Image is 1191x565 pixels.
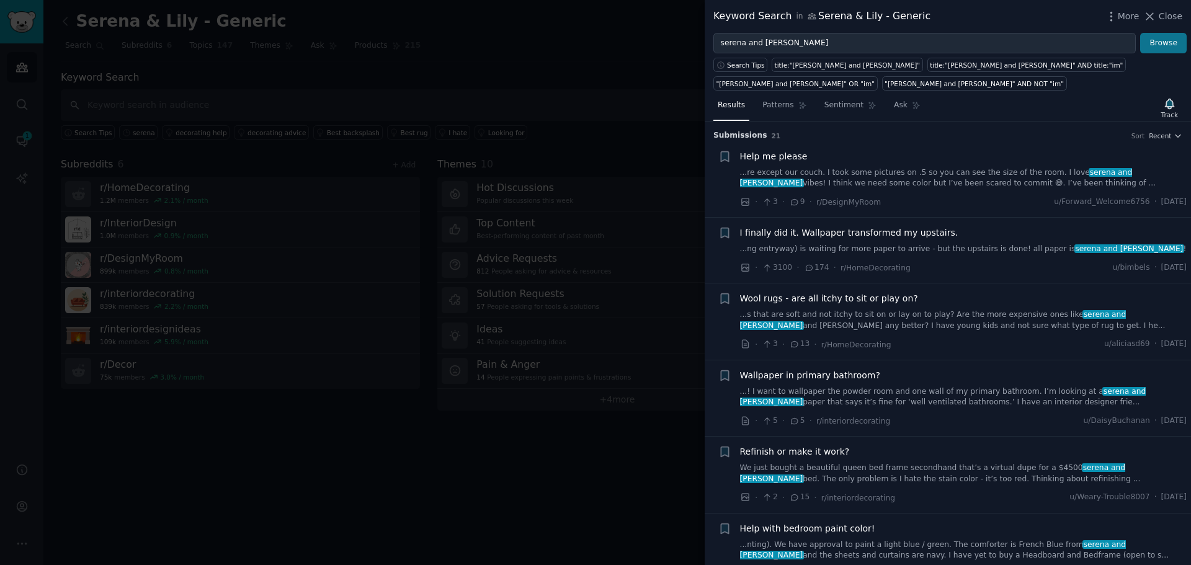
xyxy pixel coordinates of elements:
[810,195,812,208] span: ·
[772,58,923,72] a: title:"[PERSON_NAME] and [PERSON_NAME]"
[755,338,757,351] span: ·
[894,100,908,111] span: Ask
[1105,10,1140,23] button: More
[1069,492,1149,503] span: u/Weary-Trouble8007
[782,491,785,504] span: ·
[762,100,793,111] span: Patterns
[789,416,805,427] span: 5
[727,61,765,69] span: Search Tips
[804,262,829,274] span: 174
[713,130,767,141] span: Submission s
[758,96,811,121] a: Patterns
[1154,492,1157,503] span: ·
[1149,131,1182,140] button: Recent
[1154,416,1157,427] span: ·
[789,492,810,503] span: 15
[782,414,785,427] span: ·
[740,445,850,458] a: Refinish or make it work?
[821,494,895,502] span: r/interiordecorating
[762,262,792,274] span: 3100
[782,195,785,208] span: ·
[816,417,890,425] span: r/interiordecorating
[885,79,1064,88] div: "[PERSON_NAME] and [PERSON_NAME]" AND NOT "im"
[740,369,880,382] a: Wallpaper in primary bathroom?
[833,261,836,274] span: ·
[1131,131,1145,140] div: Sort
[740,309,1187,331] a: ...s that are soft and not itchy to sit on or lay on to play? Are the more expensive ones likeser...
[1149,131,1171,140] span: Recent
[1161,416,1187,427] span: [DATE]
[755,195,757,208] span: ·
[1154,339,1157,350] span: ·
[713,58,767,72] button: Search Tips
[740,386,1187,408] a: ...! I want to wallpaper the powder room and one wall of my primary bathroom. I’m looking at aser...
[890,96,925,121] a: Ask
[762,339,777,350] span: 3
[1161,339,1187,350] span: [DATE]
[820,96,881,121] a: Sentiment
[1140,33,1187,54] button: Browse
[762,492,777,503] span: 2
[789,197,805,208] span: 9
[1084,416,1150,427] span: u/DaisyBuchanan
[789,339,810,350] span: 13
[1113,262,1150,274] span: u/bimbels
[755,491,757,504] span: ·
[814,338,816,351] span: ·
[927,58,1126,72] a: title:"[PERSON_NAME] and [PERSON_NAME]" AND title:"im"
[1154,262,1157,274] span: ·
[1118,10,1140,23] span: More
[882,76,1067,91] a: "[PERSON_NAME] and [PERSON_NAME]" AND NOT "im"
[1161,262,1187,274] span: [DATE]
[762,197,777,208] span: 3
[740,292,918,305] a: Wool rugs - are all itchy to sit or play on?
[816,198,881,207] span: r/DesignMyRoom
[1161,197,1187,208] span: [DATE]
[1161,492,1187,503] span: [DATE]
[740,167,1187,189] a: ...re except our couch. I took some pictures on .5 so you can see the size of the room. I loveser...
[755,261,757,274] span: ·
[782,338,785,351] span: ·
[1161,110,1178,119] div: Track
[814,491,816,504] span: ·
[740,226,958,239] a: I finally did it. Wallpaper transformed my upstairs.
[1104,339,1150,350] span: u/aliciasd69
[718,100,745,111] span: Results
[1054,197,1150,208] span: u/Forward_Welcome6756
[740,463,1126,483] span: serena and [PERSON_NAME]
[775,61,921,69] div: title:"[PERSON_NAME] and [PERSON_NAME]"
[1143,10,1182,23] button: Close
[1074,244,1185,253] span: serena and [PERSON_NAME]
[796,11,803,22] span: in
[810,414,812,427] span: ·
[930,61,1123,69] div: title:"[PERSON_NAME] and [PERSON_NAME]" AND title:"im"
[740,522,875,535] a: Help with bedroom paint color!
[755,414,757,427] span: ·
[824,100,863,111] span: Sentiment
[740,540,1187,561] a: ...nting). We have approval to paint a light blue / green. The comforter is French Blue fromseren...
[1154,197,1157,208] span: ·
[713,9,930,24] div: Keyword Search Serena & Lily - Generic
[716,79,875,88] div: "[PERSON_NAME] and [PERSON_NAME]" OR "im"
[713,33,1136,54] input: Try a keyword related to your business
[740,463,1187,484] a: We just bought a beautiful queen bed frame secondhand that’s a virtual dupe for a $4500serena and...
[841,264,911,272] span: r/HomeDecorating
[772,132,781,140] span: 21
[740,150,808,163] a: Help me please
[762,416,777,427] span: 5
[796,261,799,274] span: ·
[713,96,749,121] a: Results
[740,244,1187,255] a: ...ng entryway) is waiting for more paper to arrive - but the upstairs is done! all paper isseren...
[1159,10,1182,23] span: Close
[821,340,891,349] span: r/HomeDecorating
[740,310,1126,330] span: serena and [PERSON_NAME]
[713,76,878,91] a: "[PERSON_NAME] and [PERSON_NAME]" OR "im"
[1157,95,1182,121] button: Track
